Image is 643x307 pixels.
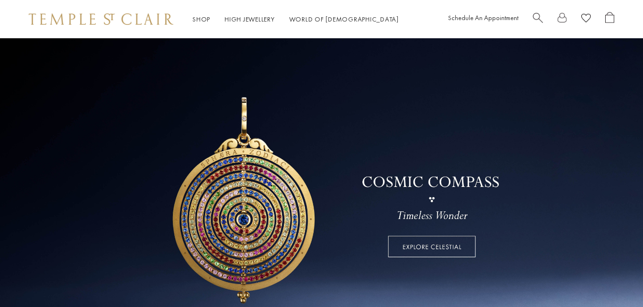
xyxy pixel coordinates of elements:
[581,12,591,27] a: View Wishlist
[605,12,614,27] a: Open Shopping Bag
[289,15,399,23] a: World of [DEMOGRAPHIC_DATA]World of [DEMOGRAPHIC_DATA]
[225,15,275,23] a: High JewelleryHigh Jewellery
[192,13,399,25] nav: Main navigation
[533,12,543,27] a: Search
[29,13,173,25] img: Temple St. Clair
[448,13,519,22] a: Schedule An Appointment
[192,15,210,23] a: ShopShop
